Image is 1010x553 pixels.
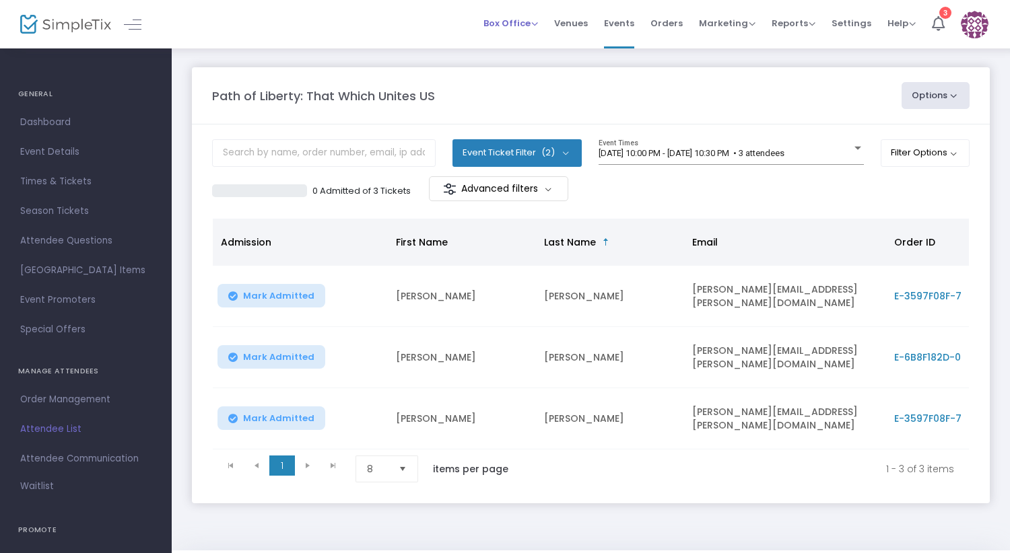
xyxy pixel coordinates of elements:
span: Box Office [483,17,538,30]
td: [PERSON_NAME] [388,327,536,388]
div: 3 [939,7,951,19]
td: [PERSON_NAME][EMAIL_ADDRESS][PERSON_NAME][DOMAIN_NAME] [684,266,886,327]
span: Event Promoters [20,291,151,309]
span: Settings [832,6,871,40]
span: Attendee List [20,420,151,438]
td: [PERSON_NAME][EMAIL_ADDRESS][PERSON_NAME][DOMAIN_NAME] [684,388,886,449]
p: 0 Admitted of 3 Tickets [312,184,411,198]
span: Event Details [20,143,151,161]
button: Mark Admitted [217,406,325,430]
input: Search by name, order number, email, ip address [212,139,436,167]
m-panel-title: Path of Liberty: That Which Unites US [212,87,435,105]
button: Mark Admitted [217,284,325,307]
td: [PERSON_NAME] [388,388,536,449]
m-button: Advanced filters [429,176,568,201]
div: Data table [213,219,969,449]
span: Order Management [20,391,151,408]
span: E-3597F08F-7 [894,412,962,425]
button: Select [393,456,412,482]
td: [PERSON_NAME][EMAIL_ADDRESS][PERSON_NAME][DOMAIN_NAME] [684,327,886,388]
td: [PERSON_NAME] [536,388,684,449]
span: Reports [772,17,815,30]
span: Sortable [601,237,611,248]
span: Attendee Communication [20,450,151,468]
span: E-6B8F182D-0 [894,351,961,364]
button: Mark Admitted [217,345,325,369]
span: Season Tickets [20,202,151,220]
span: Orders [650,6,683,40]
span: Waitlist [20,480,54,493]
kendo-pager-info: 1 - 3 of 3 items [537,455,954,482]
span: Last Name [544,235,596,249]
span: (2) [541,147,555,158]
span: Marketing [699,17,755,30]
span: First Name [396,235,448,249]
span: Admission [221,235,271,249]
span: Attendee Questions [20,232,151,250]
td: [PERSON_NAME] [388,266,536,327]
span: [DATE] 10:00 PM - [DATE] 10:30 PM • 3 attendees [599,148,784,158]
span: Events [604,6,634,40]
button: Options [902,82,970,109]
span: Venues [554,6,588,40]
h4: PROMOTE [18,517,154,544]
span: Page 1 [269,455,295,476]
span: Times & Tickets [20,173,151,190]
td: [PERSON_NAME] [536,266,684,327]
span: Dashboard [20,114,151,131]
span: E-3597F08F-7 [894,289,962,303]
span: Mark Admitted [243,291,314,301]
span: Order ID [894,235,935,249]
h4: MANAGE ATTENDEES [18,358,154,385]
label: items per page [433,462,508,476]
span: 8 [367,462,388,476]
span: Mark Admitted [243,352,314,363]
span: [GEOGRAPHIC_DATA] Items [20,262,151,279]
span: Special Offers [20,321,151,338]
span: Mark Admitted [243,413,314,424]
td: [PERSON_NAME] [536,327,684,388]
button: Filter Options [881,139,970,166]
span: Help [887,17,916,30]
img: filter [443,182,457,196]
button: Event Ticket Filter(2) [452,139,582,166]
h4: GENERAL [18,81,154,108]
span: Email [692,235,718,249]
